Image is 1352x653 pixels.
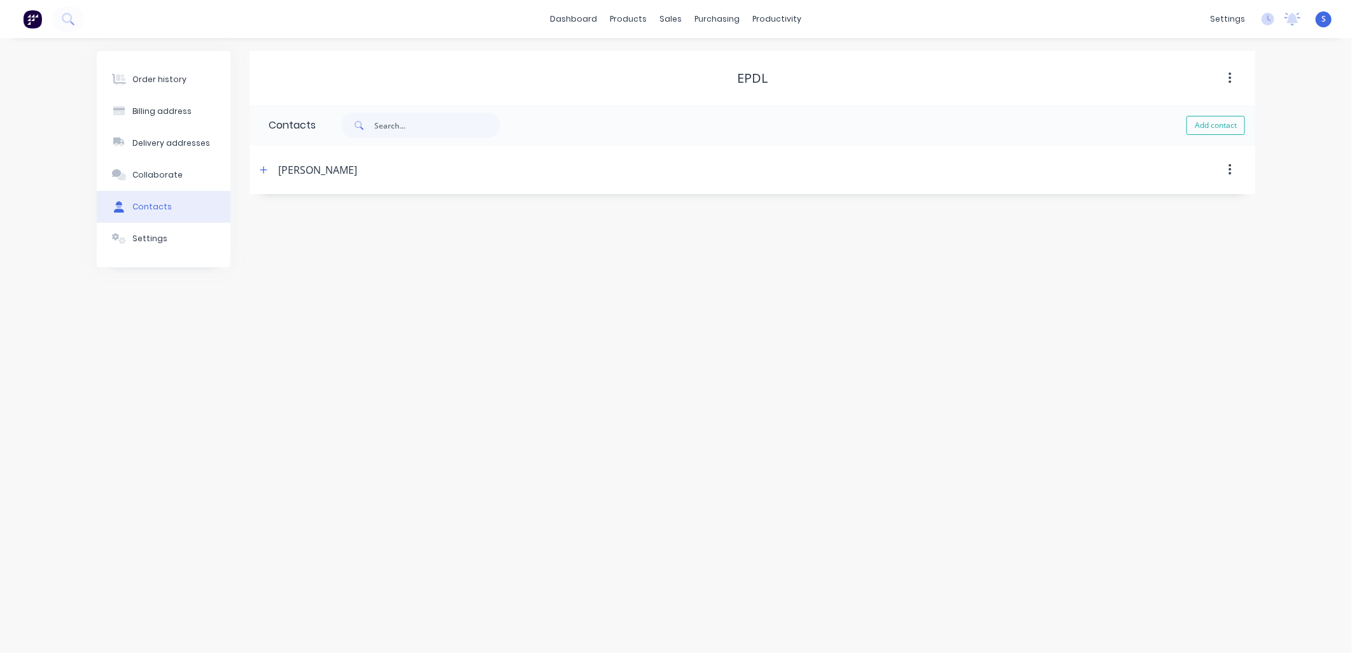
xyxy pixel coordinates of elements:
[132,233,167,244] div: Settings
[747,10,808,29] div: productivity
[23,10,42,29] img: Factory
[544,10,604,29] a: dashboard
[132,106,192,117] div: Billing address
[97,95,230,127] button: Billing address
[97,64,230,95] button: Order history
[97,127,230,159] button: Delivery addresses
[654,10,689,29] div: sales
[132,169,183,181] div: Collaborate
[374,113,500,138] input: Search...
[1321,13,1326,25] span: S
[604,10,654,29] div: products
[132,201,172,213] div: Contacts
[250,105,316,146] div: Contacts
[97,223,230,255] button: Settings
[1187,116,1245,135] button: Add contact
[1204,10,1251,29] div: settings
[132,74,187,85] div: Order history
[737,71,768,86] div: EPDL
[689,10,747,29] div: purchasing
[132,137,210,149] div: Delivery addresses
[278,162,357,178] div: [PERSON_NAME]
[97,159,230,191] button: Collaborate
[97,191,230,223] button: Contacts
